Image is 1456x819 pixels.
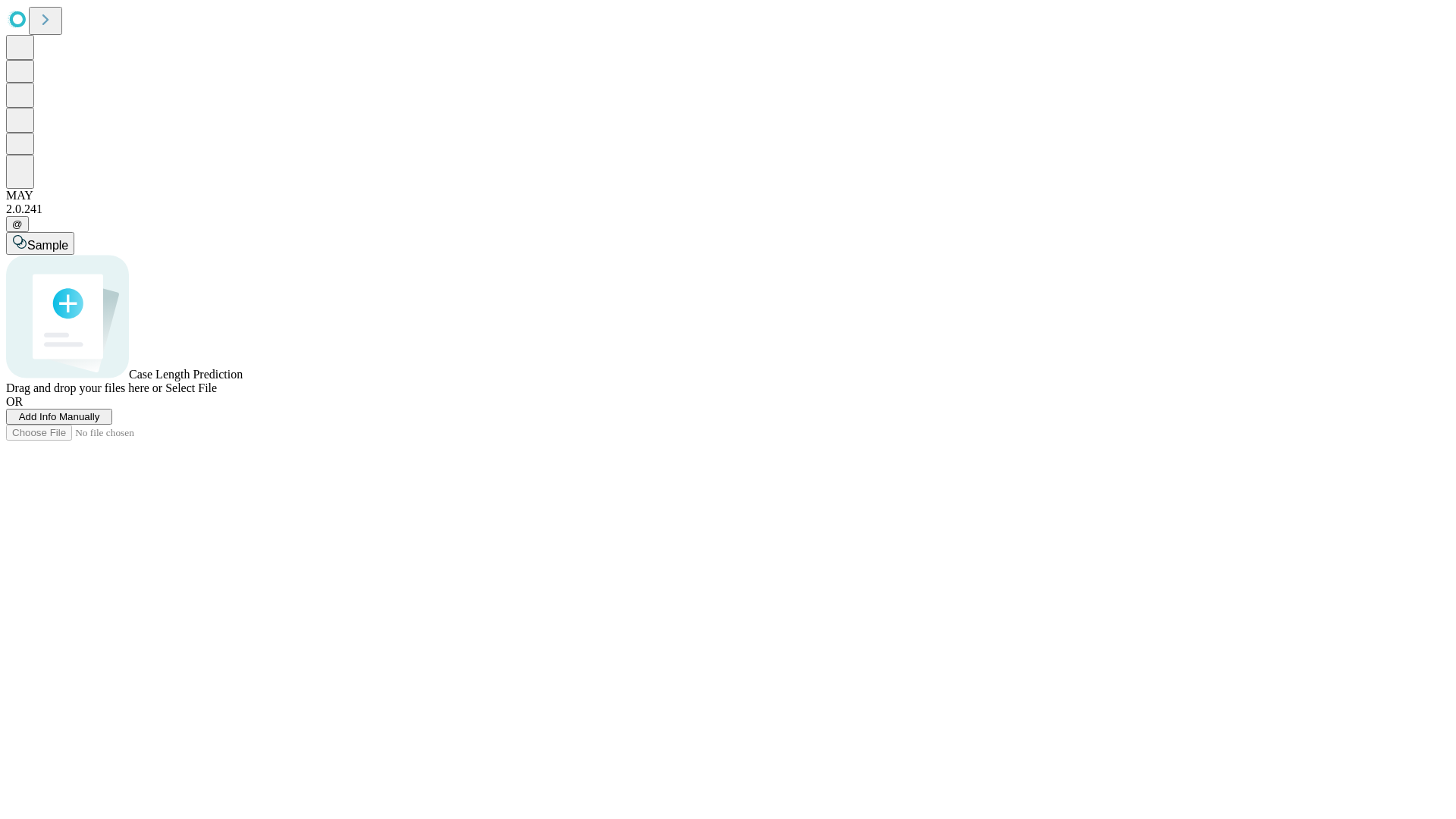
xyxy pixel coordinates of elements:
span: Select File [165,381,217,394]
span: Drag and drop your files here or [6,381,162,394]
button: @ [6,216,29,232]
button: Add Info Manually [6,409,112,425]
button: Sample [6,232,74,255]
div: 2.0.241 [6,202,1450,216]
span: Case Length Prediction [129,368,243,381]
span: OR [6,395,23,408]
div: MAY [6,189,1450,202]
span: @ [12,218,23,230]
span: Add Info Manually [19,411,100,422]
span: Sample [27,239,68,252]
